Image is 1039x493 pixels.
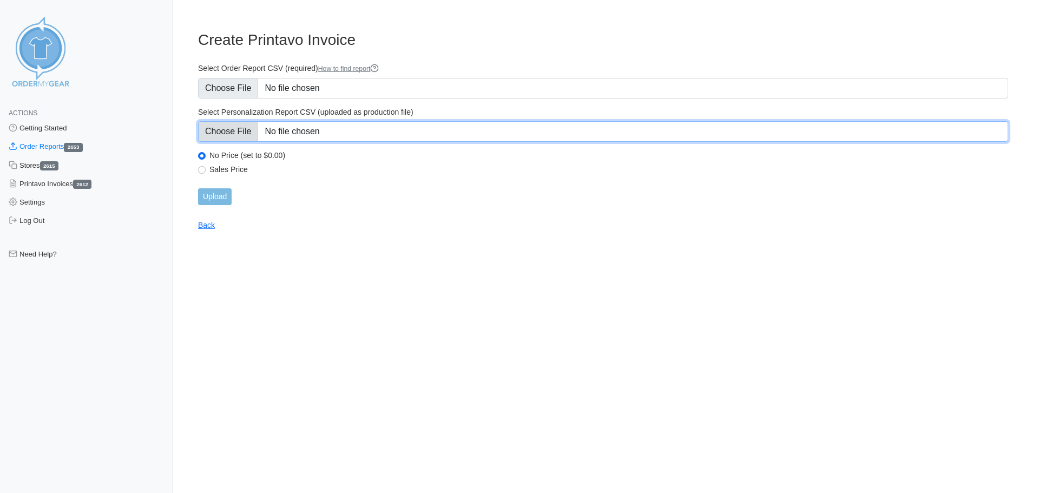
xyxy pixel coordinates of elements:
[64,143,82,152] span: 2653
[73,180,91,189] span: 2612
[9,109,37,117] span: Actions
[209,165,1008,174] label: Sales Price
[318,65,379,73] a: How to find report
[198,221,215,229] a: Back
[198,31,1008,49] h3: Create Printavo Invoice
[198,63,1008,74] label: Select Order Report CSV (required)
[198,107,1008,117] label: Select Personalization Report CSV (uploaded as production file)
[40,161,58,170] span: 2615
[209,150,1008,160] label: No Price (set to $0.00)
[198,188,232,205] input: Upload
